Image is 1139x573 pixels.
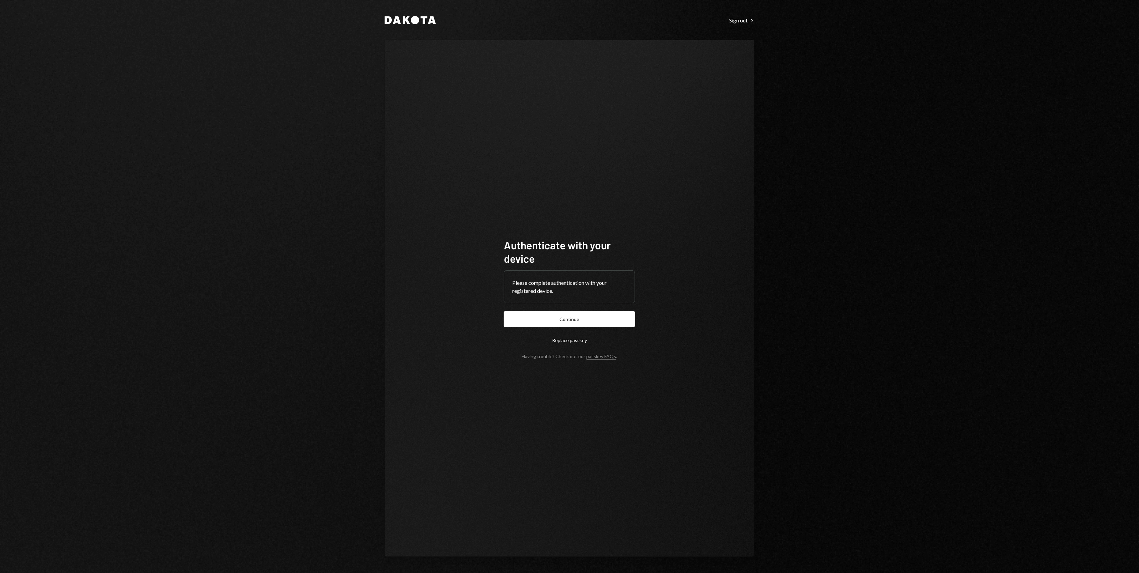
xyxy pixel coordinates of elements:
[587,353,616,360] a: passkey FAQs
[504,311,635,327] button: Continue
[729,16,754,24] a: Sign out
[512,279,627,295] div: Please complete authentication with your registered device.
[522,353,617,359] div: Having trouble? Check out our .
[729,17,754,24] div: Sign out
[504,332,635,348] button: Replace passkey
[504,238,635,265] h1: Authenticate with your device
